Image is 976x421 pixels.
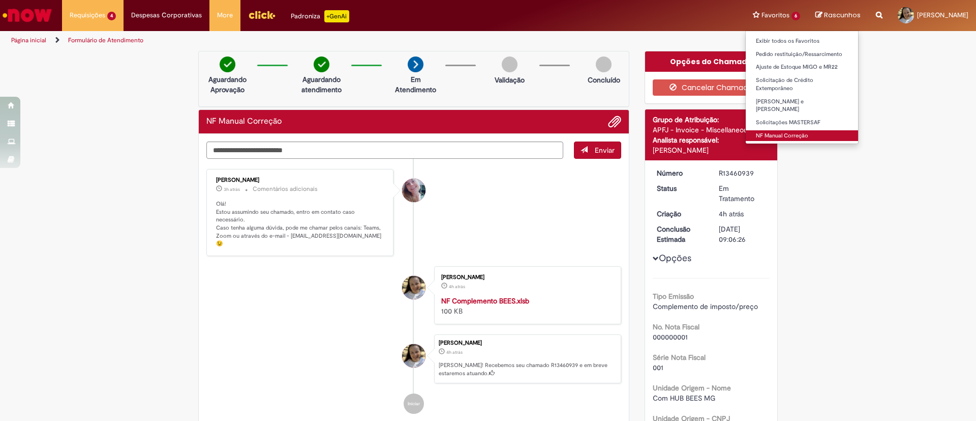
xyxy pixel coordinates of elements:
small: Comentários adicionais [253,185,318,193]
h2: NF Manual Correção Histórico de tíquete [206,117,282,126]
span: Rascunhos [824,10,861,20]
dt: Número [649,168,712,178]
a: Pedido restituição/Ressarcimento [746,49,858,60]
div: Daniela Cristina Goncalves [402,344,425,368]
a: Exibir todos os Favoritos [746,36,858,47]
a: Formulário de Atendimento [68,36,143,44]
div: Em Tratamento [719,183,766,204]
div: [DATE] 09:06:26 [719,224,766,244]
time: 29/08/2025 10:34:05 [224,186,240,192]
button: Enviar [574,142,621,159]
span: 4 [107,12,116,20]
img: ServiceNow [1,5,53,25]
p: Olá! Estou assumindo seu chamado, entro em contato caso necessário. Caso tenha alguma dúvida, pod... [216,200,385,248]
div: [PERSON_NAME] [439,340,616,346]
span: Enviar [595,146,615,155]
p: Aguardando Aprovação [203,74,252,95]
p: +GenAi [324,10,349,22]
p: Aguardando atendimento [297,74,346,95]
span: Despesas Corporativas [131,10,202,20]
span: Requisições [70,10,105,20]
a: [PERSON_NAME] e [PERSON_NAME] [746,96,858,115]
div: Opções do Chamado [645,51,778,72]
b: No. Nota Fiscal [653,322,699,331]
img: click_logo_yellow_360x200.png [248,7,276,22]
a: NF Manual Correção [746,130,858,142]
div: Padroniza [291,10,349,22]
ul: Trilhas de página [8,31,643,50]
img: img-circle-grey.png [502,57,517,72]
b: Tipo Emissão [653,292,694,301]
img: img-circle-grey.png [596,57,612,72]
span: 4h atrás [446,349,463,355]
button: Cancelar Chamado [653,79,770,96]
div: Grupo de Atribuição: [653,115,770,125]
span: 001 [653,363,663,372]
span: More [217,10,233,20]
span: Com HUB BEES MG [653,394,715,403]
img: arrow-next.png [408,57,423,72]
span: 000000001 [653,332,688,342]
a: Solicitações MASTERSAF [746,117,858,128]
button: Adicionar anexos [608,115,621,128]
time: 29/08/2025 09:06:23 [719,209,744,218]
div: [PERSON_NAME] [653,145,770,155]
div: Analista responsável: [653,135,770,145]
span: Complemento de imposto/preço [653,302,758,311]
dt: Status [649,183,712,193]
div: 29/08/2025 09:06:23 [719,209,766,219]
a: Página inicial [11,36,46,44]
span: Favoritos [761,10,789,20]
a: Ajuste de Estoque MIGO e MR22 [746,62,858,73]
p: Validação [495,75,525,85]
b: Unidade Origem - Nome [653,383,731,392]
div: APFJ - Invoice - Miscellaneous [653,125,770,135]
ul: Favoritos [745,31,859,144]
p: Em Atendimento [391,74,440,95]
a: Rascunhos [815,11,861,20]
div: [PERSON_NAME] [216,177,385,183]
img: check-circle-green.png [314,57,329,72]
dt: Conclusão Estimada [649,224,712,244]
p: [PERSON_NAME]! Recebemos seu chamado R13460939 e em breve estaremos atuando. [439,361,616,377]
div: 100 KB [441,296,611,316]
dt: Criação [649,209,712,219]
a: Solicitação de Crédito Extemporâneo [746,75,858,94]
p: Concluído [588,75,620,85]
div: Andreza Barbosa [402,179,425,202]
img: check-circle-green.png [220,57,235,72]
div: Daniela Cristina Goncalves [402,276,425,299]
span: [PERSON_NAME] [917,11,968,19]
li: Daniela Cristina Goncalves [206,334,621,383]
div: [PERSON_NAME] [441,274,611,280]
span: 6 [791,12,800,20]
span: 3h atrás [224,186,240,192]
a: NF Complemento BEES.xlsb [441,296,529,305]
time: 29/08/2025 09:06:23 [446,349,463,355]
textarea: Digite sua mensagem aqui... [206,142,563,159]
time: 29/08/2025 09:06:20 [449,284,465,290]
span: 4h atrás [449,284,465,290]
span: 4h atrás [719,209,744,218]
div: R13460939 [719,168,766,178]
b: Série Nota Fiscal [653,353,706,362]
